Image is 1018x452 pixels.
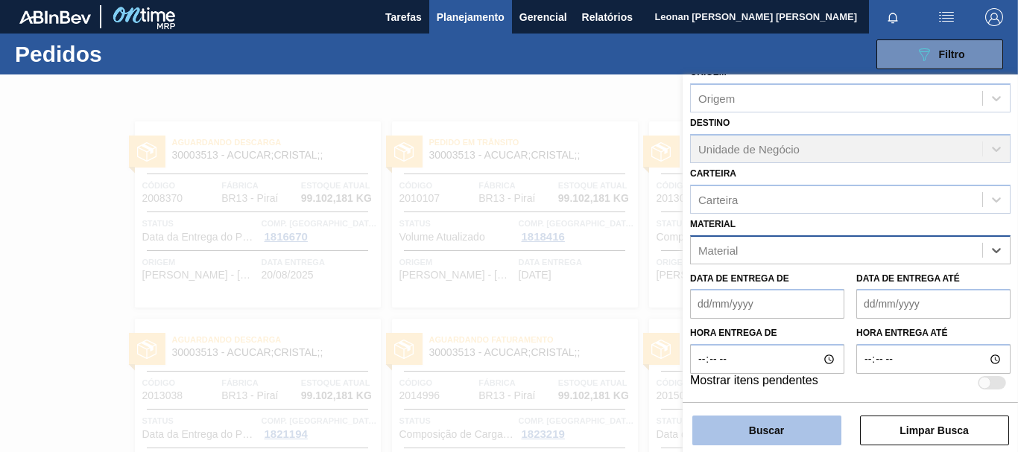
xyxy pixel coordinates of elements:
span: Planejamento [437,8,505,26]
img: Logout [985,8,1003,26]
span: Tarefas [385,8,422,26]
div: Material [698,243,738,256]
label: Hora entrega de [690,322,844,344]
span: Gerencial [519,8,567,26]
img: TNhmsLtSVTkK8tSr43FrP2fwEKptu5GPRR3wAAAABJRU5ErkJggg== [19,10,91,24]
label: Hora entrega até [856,322,1011,344]
input: dd/mm/yyyy [856,289,1011,319]
label: Material [690,219,736,229]
label: Data de Entrega de [690,273,789,284]
div: Origem [698,92,735,105]
label: Mostrar itens pendentes [690,374,818,392]
img: userActions [938,8,955,26]
span: Relatórios [582,8,633,26]
label: Data de Entrega até [856,273,960,284]
label: Carteira [690,168,736,179]
div: Carteira [698,193,738,206]
label: Destino [690,118,730,128]
h1: Pedidos [15,45,224,63]
span: Filtro [939,48,965,60]
button: Filtro [876,39,1003,69]
button: Notificações [869,7,917,28]
input: dd/mm/yyyy [690,289,844,319]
